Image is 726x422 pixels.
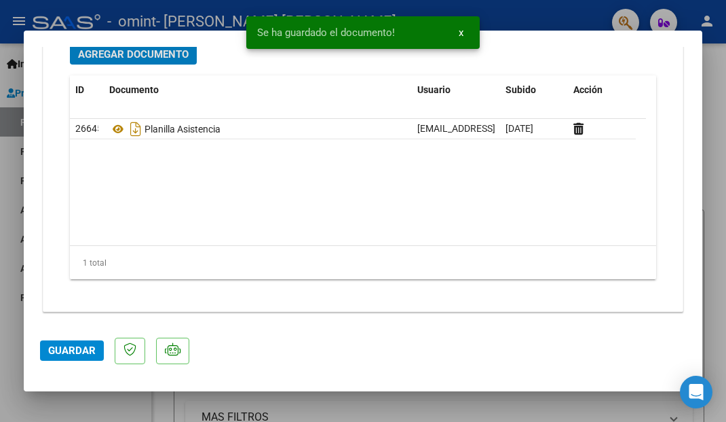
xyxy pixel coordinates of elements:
[70,43,197,65] button: Agregar Documento
[573,84,603,95] span: Acción
[680,376,712,408] div: Open Intercom Messenger
[505,123,533,134] span: [DATE]
[417,84,451,95] span: Usuario
[448,20,474,45] button: x
[568,75,636,105] datatable-header-cell: Acción
[109,84,159,95] span: Documento
[78,48,189,60] span: Agregar Documento
[109,124,221,135] span: Planilla Asistencia
[48,345,96,357] span: Guardar
[40,340,104,361] button: Guardar
[127,118,145,140] i: Descargar documento
[70,75,104,105] datatable-header-cell: ID
[75,123,102,134] span: 26645
[70,246,656,280] div: 1 total
[257,26,395,39] span: Se ha guardado el documento!
[500,75,568,105] datatable-header-cell: Subido
[459,27,463,39] span: x
[412,75,500,105] datatable-header-cell: Usuario
[505,84,536,95] span: Subido
[75,84,84,95] span: ID
[43,33,683,311] div: DOCUMENTACIÓN RESPALDATORIA
[104,75,412,105] datatable-header-cell: Documento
